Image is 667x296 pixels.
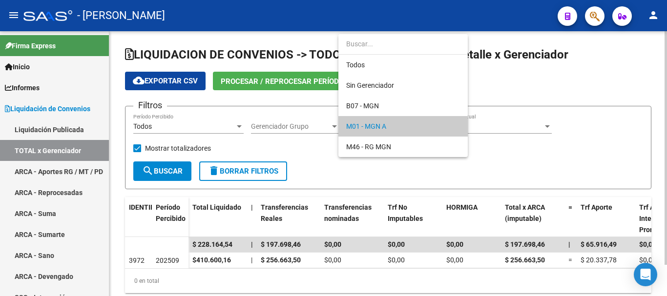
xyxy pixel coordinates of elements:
font: B07 - MGN [346,102,379,110]
font: M01 - MGN A [346,122,386,130]
font: Sin Gerenciador [346,81,394,89]
font: Todos [346,61,365,69]
input: búsqueda desplegable [338,34,468,54]
div: Abrir Intercom Messenger [634,263,657,286]
font: M46 - RG MGN [346,143,391,151]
